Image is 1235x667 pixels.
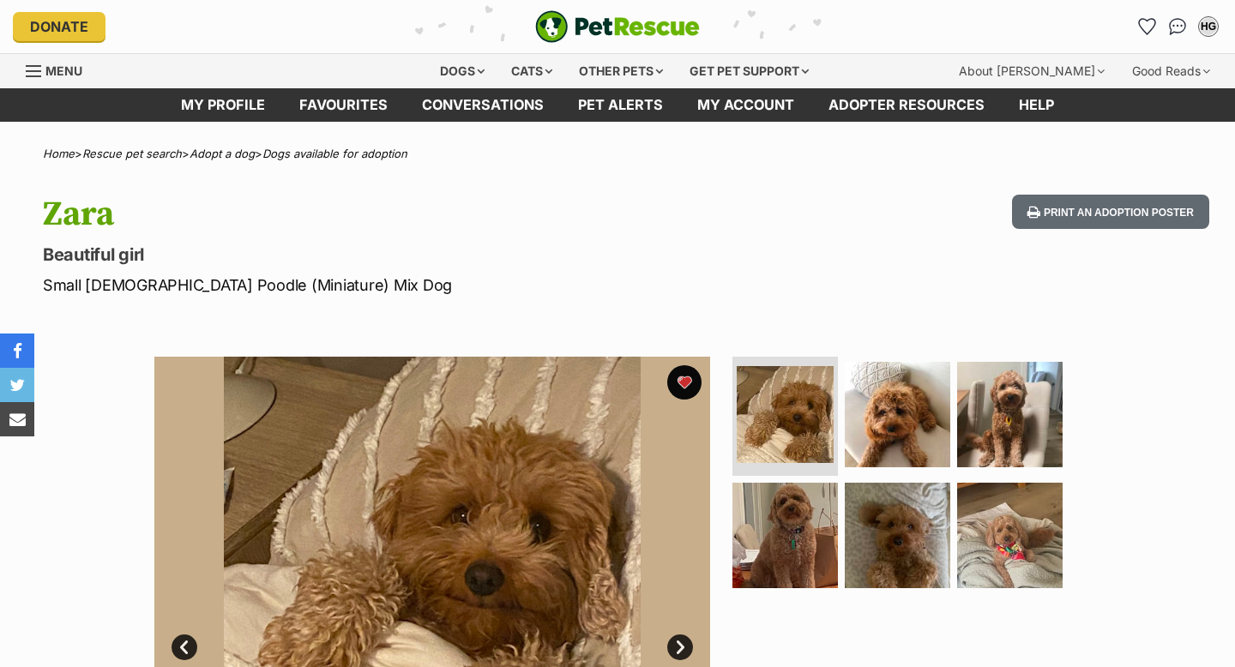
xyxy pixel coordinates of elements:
img: logo-e224e6f780fb5917bec1dbf3a21bbac754714ae5b6737aabdf751b685950b380.svg [535,10,700,43]
div: Cats [499,54,564,88]
div: About [PERSON_NAME] [947,54,1117,88]
a: Adopt a dog [190,147,255,160]
a: My account [680,88,811,122]
div: Get pet support [678,54,821,88]
h1: Zara [43,195,753,234]
a: Menu [26,54,94,85]
div: Good Reads [1120,54,1222,88]
button: Print an adoption poster [1012,195,1209,230]
img: chat-41dd97257d64d25036548639549fe6c8038ab92f7586957e7f3b1b290dea8141.svg [1169,18,1187,35]
a: Conversations [1164,13,1191,40]
a: Prev [172,634,197,660]
img: Photo of Zara [957,362,1063,467]
div: HG [1200,18,1217,35]
a: My profile [164,88,282,122]
p: Beautiful girl [43,243,753,267]
img: Photo of Zara [845,483,950,588]
div: Dogs [428,54,497,88]
span: Menu [45,63,82,78]
p: Small [DEMOGRAPHIC_DATA] Poodle (Miniature) Mix Dog [43,273,753,297]
a: Next [667,634,693,660]
img: Photo of Zara [737,366,834,463]
img: Photo of Zara [957,483,1063,588]
button: My account [1195,13,1222,40]
a: Favourites [1133,13,1160,40]
a: Dogs available for adoption [262,147,407,160]
a: Pet alerts [561,88,680,122]
a: Rescue pet search [82,147,182,160]
img: Photo of Zara [845,362,950,467]
a: PetRescue [535,10,700,43]
ul: Account quick links [1133,13,1222,40]
a: Favourites [282,88,405,122]
a: Home [43,147,75,160]
a: conversations [405,88,561,122]
img: Photo of Zara [732,483,838,588]
button: favourite [667,365,702,400]
a: Donate [13,12,105,41]
a: Adopter resources [811,88,1002,122]
div: Other pets [567,54,675,88]
a: Help [1002,88,1071,122]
